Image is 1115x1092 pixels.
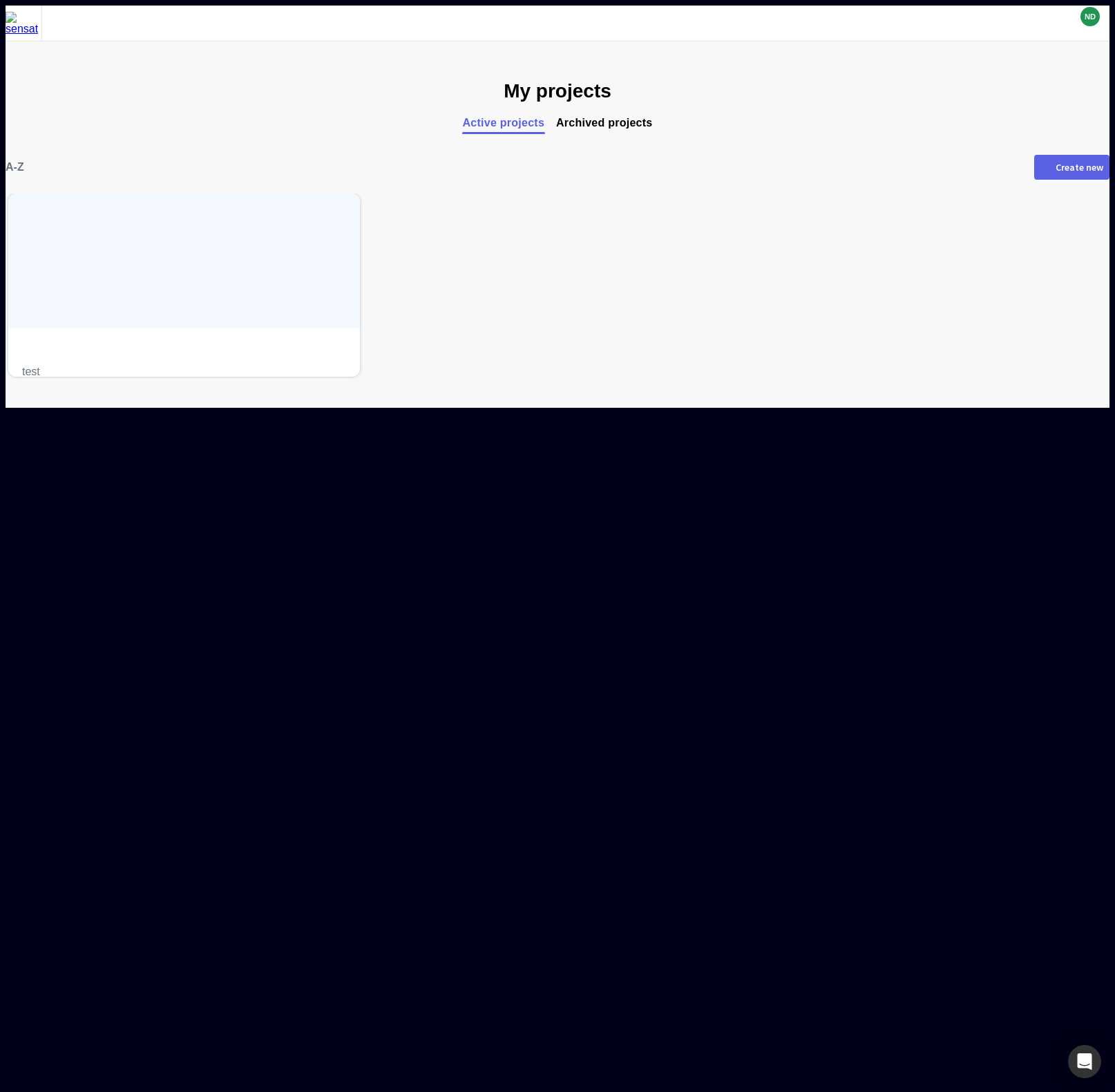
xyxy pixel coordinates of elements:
[22,365,346,378] span: test
[1034,155,1109,180] button: Create new
[462,116,544,129] span: Active projects
[504,80,611,102] h1: My projects
[1056,162,1103,172] div: Create new
[6,12,41,35] img: sensat
[1085,12,1096,21] text: ND
[6,161,24,173] div: A-Z
[556,116,653,129] span: Archived projects
[1068,1045,1101,1078] div: Open Intercom Messenger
